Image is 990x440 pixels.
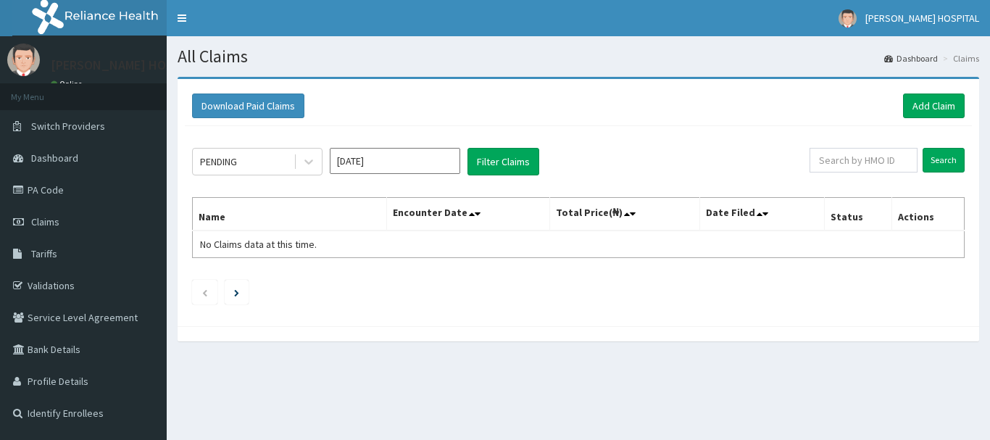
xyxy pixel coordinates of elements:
h1: All Claims [178,47,979,66]
a: Next page [234,286,239,299]
th: Actions [891,198,964,231]
th: Encounter Date [387,198,549,231]
input: Search by HMO ID [810,148,918,173]
th: Name [193,198,387,231]
span: Claims [31,215,59,228]
th: Total Price(₦) [549,198,700,231]
a: Dashboard [884,52,938,65]
span: [PERSON_NAME] HOSPITAL [865,12,979,25]
input: Search [923,148,965,173]
p: [PERSON_NAME] HOSPITAL [51,59,205,72]
th: Date Filed [700,198,825,231]
img: User Image [7,43,40,76]
a: Add Claim [903,94,965,118]
span: Dashboard [31,151,78,165]
a: Previous page [201,286,208,299]
th: Status [825,198,892,231]
span: Switch Providers [31,120,105,133]
span: Tariffs [31,247,57,260]
button: Download Paid Claims [192,94,304,118]
li: Claims [939,52,979,65]
div: PENDING [200,154,237,169]
a: Online [51,79,86,89]
input: Select Month and Year [330,148,460,174]
button: Filter Claims [467,148,539,175]
span: No Claims data at this time. [200,238,317,251]
img: User Image [839,9,857,28]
